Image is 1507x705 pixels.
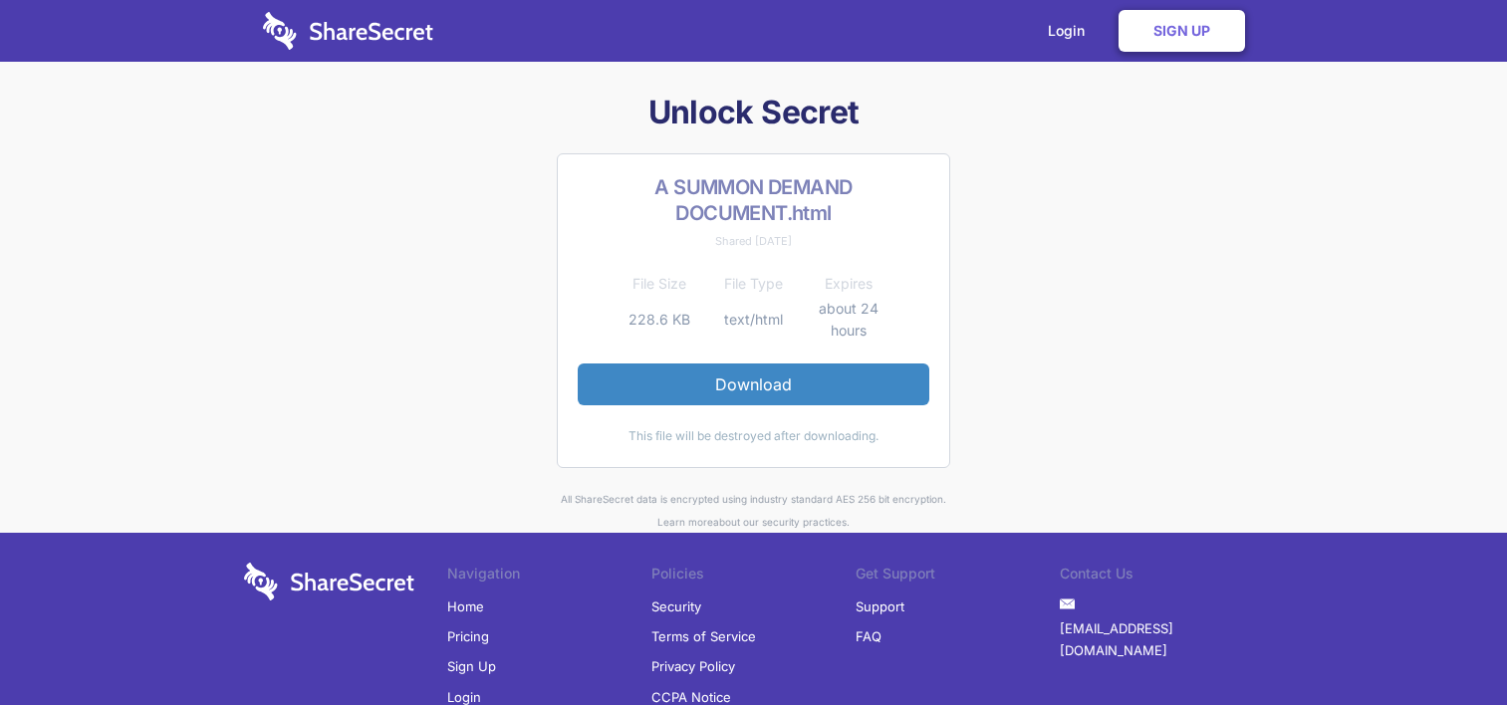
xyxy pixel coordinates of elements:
a: Privacy Policy [651,651,735,681]
th: File Type [706,272,801,296]
div: All ShareSecret data is encrypted using industry standard AES 256 bit encryption. about our secur... [236,488,1272,533]
a: Terms of Service [651,621,756,651]
h2: A SUMMON DEMAND DOCUMENT.html [578,174,929,226]
h1: Unlock Secret [236,92,1272,133]
td: 228.6 KB [612,297,706,344]
a: [EMAIL_ADDRESS][DOMAIN_NAME] [1060,613,1264,666]
a: Sign Up [447,651,496,681]
li: Contact Us [1060,563,1264,590]
img: logo-wordmark-white-trans-d4663122ce5f474addd5e946df7df03e33cb6a1c49d2221995e7729f52c070b2.svg [244,563,414,600]
a: Support [856,591,904,621]
a: Learn more [657,516,713,528]
a: Pricing [447,621,489,651]
a: FAQ [856,621,881,651]
img: logo-wordmark-white-trans-d4663122ce5f474addd5e946df7df03e33cb6a1c49d2221995e7729f52c070b2.svg [263,12,433,50]
a: Home [447,591,484,621]
td: about 24 hours [801,297,895,344]
a: Sign Up [1119,10,1245,52]
div: This file will be destroyed after downloading. [578,425,929,447]
a: Download [578,363,929,405]
li: Get Support [856,563,1060,590]
a: Security [651,591,701,621]
li: Policies [651,563,856,590]
li: Navigation [447,563,651,590]
div: Shared [DATE] [578,230,929,252]
td: text/html [706,297,801,344]
th: Expires [801,272,895,296]
th: File Size [612,272,706,296]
